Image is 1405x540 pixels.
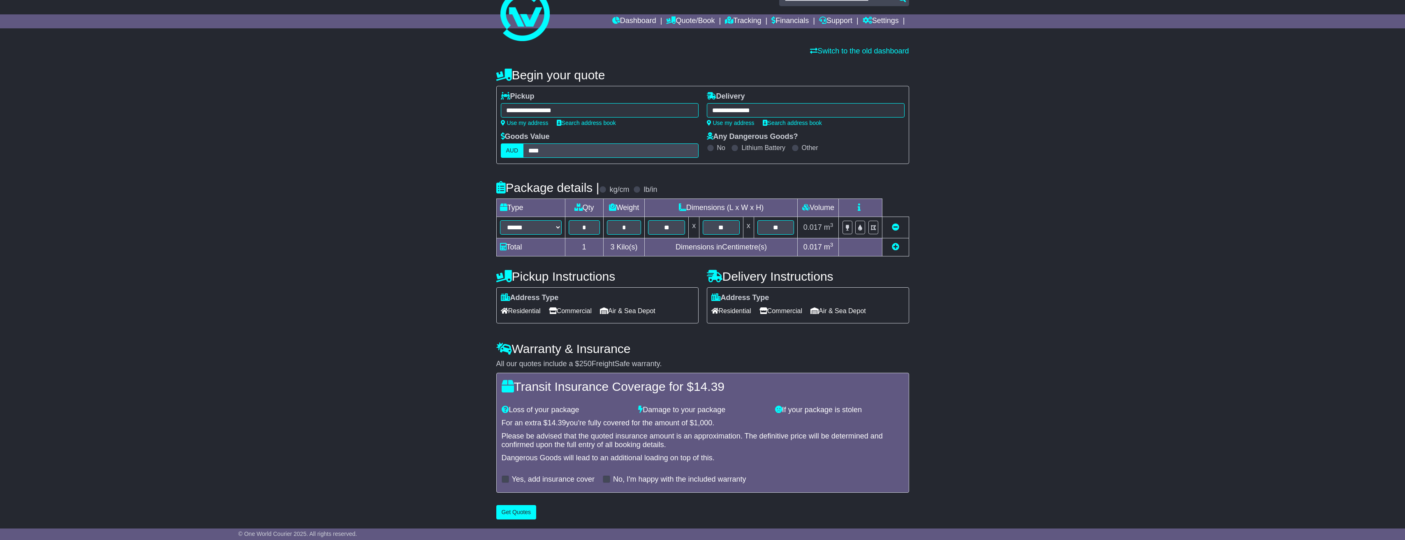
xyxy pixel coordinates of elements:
[824,243,833,251] span: m
[501,293,559,302] label: Address Type
[694,380,724,393] span: 14.39
[771,406,908,415] div: If your package is stolen
[689,217,699,238] td: x
[496,199,565,217] td: Type
[579,360,592,368] span: 250
[496,342,909,355] h4: Warranty & Insurance
[810,305,866,317] span: Air & Sea Depot
[717,144,725,152] label: No
[548,419,566,427] span: 14.39
[502,454,904,463] div: Dangerous Goods will lead to an additional loading on top of this.
[603,199,645,217] td: Weight
[549,305,592,317] span: Commercial
[824,223,833,231] span: m
[600,305,655,317] span: Air & Sea Depot
[565,238,603,256] td: 1
[496,270,699,283] h4: Pickup Instructions
[496,181,599,194] h4: Package details |
[763,120,822,126] a: Search address book
[238,531,357,537] span: © One World Courier 2025. All rights reserved.
[803,223,822,231] span: 0.017
[725,14,761,28] a: Tracking
[645,199,798,217] td: Dimensions (L x W x H)
[502,380,904,393] h4: Transit Insurance Coverage for $
[707,92,745,101] label: Delivery
[496,238,565,256] td: Total
[501,132,550,141] label: Goods Value
[694,419,712,427] span: 1,000
[496,505,537,519] button: Get Quotes
[603,238,645,256] td: Kilo(s)
[810,47,909,55] a: Switch to the old dashboard
[501,92,535,101] label: Pickup
[645,238,798,256] td: Dimensions in Centimetre(s)
[892,223,899,231] a: Remove this item
[557,120,616,126] a: Search address book
[803,243,822,251] span: 0.017
[502,419,904,428] div: For an extra $ you're fully covered for the amount of $ .
[707,120,755,126] a: Use my address
[498,406,634,415] div: Loss of your package
[612,14,656,28] a: Dashboard
[759,305,802,317] span: Commercial
[802,144,818,152] label: Other
[707,132,798,141] label: Any Dangerous Goods?
[643,185,657,194] label: lb/in
[613,475,746,484] label: No, I'm happy with the included warranty
[830,242,833,248] sup: 3
[512,475,595,484] label: Yes, add insurance cover
[711,305,751,317] span: Residential
[863,14,899,28] a: Settings
[496,68,909,82] h4: Begin your quote
[634,406,771,415] div: Damage to your package
[771,14,809,28] a: Financials
[501,143,524,158] label: AUD
[892,243,899,251] a: Add new item
[707,270,909,283] h4: Delivery Instructions
[711,293,769,302] label: Address Type
[609,185,629,194] label: kg/cm
[565,199,603,217] td: Qty
[819,14,852,28] a: Support
[496,360,909,369] div: All our quotes include a $ FreightSafe warranty.
[501,305,541,317] span: Residential
[610,243,614,251] span: 3
[502,432,904,450] div: Please be advised that the quoted insurance amount is an approximation. The definitive price will...
[830,222,833,228] sup: 3
[501,120,549,126] a: Use my address
[798,199,839,217] td: Volume
[666,14,715,28] a: Quote/Book
[741,144,785,152] label: Lithium Battery
[743,217,754,238] td: x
